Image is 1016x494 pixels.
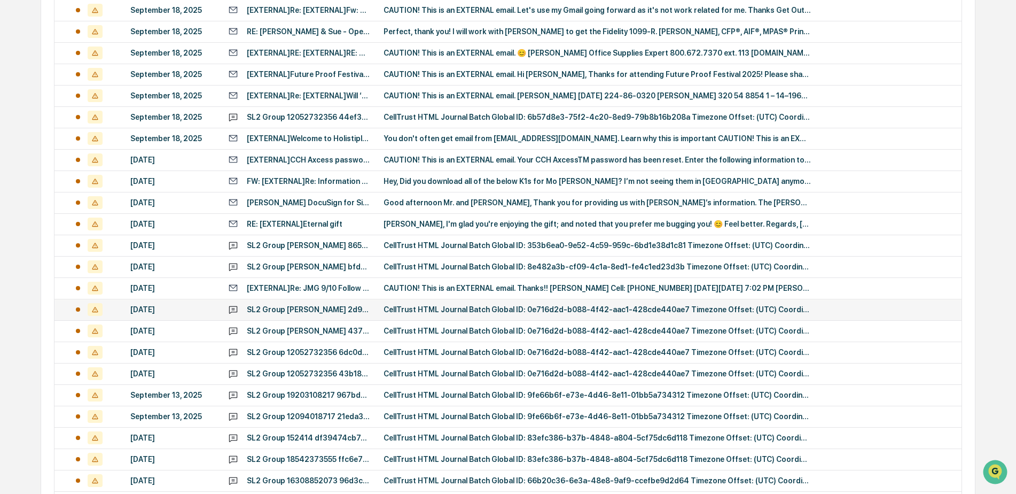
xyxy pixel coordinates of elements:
[384,156,811,164] div: CAUTION! This is an EXTERNAL email. Your CCH AxcessTM password has been reset. Enter the followin...
[384,177,811,186] div: Hey, Did you download all of the below K1s for Mo [PERSON_NAME]? I’m not seeing them in [GEOGRAPH...
[130,241,215,250] div: [DATE]
[48,92,147,101] div: We're available if you need us!
[247,412,371,421] div: SL2 Group 12094018717 21eda3d2f9534872a62595584a0783e918dc1a4a6ce34f8ebbb8edf5fca2b382
[384,198,811,207] div: Good afternoon Mr. and [PERSON_NAME], Thank you for providing us with [PERSON_NAME]’s information...
[21,239,67,250] span: Data Lookup
[150,174,172,183] span: Sep 11
[77,220,86,228] div: 🗄️
[247,27,371,36] div: RE: [PERSON_NAME] & Sue - Open Income Tax Return Items (2024)
[21,219,69,229] span: Preclearance
[130,6,215,14] div: September 18, 2025
[150,145,172,154] span: Sep 11
[130,348,215,357] div: [DATE]
[384,412,811,421] div: CellTrust HTML Journal Batch Global ID: 9fe66b6f-e73e-4d46-8e11-01bb5a734312 Timezone Offset: (UT...
[247,305,371,314] div: SL2 Group [PERSON_NAME] 2d930cb9e7994868baeb8a6b1967f5a79f346ee8ce9544f4b2177b13e288751d
[384,113,811,121] div: CellTrust HTML Journal Batch Global ID: 6b57d8e3-75f2-4c20-8ed9-79b8b16b208a Timezone Offset: (UT...
[384,6,811,14] div: CAUTION! This is an EXTERNAL email. Let's use my Gmail going forward as it's not work related for...
[384,263,811,271] div: CellTrust HTML Journal Batch Global ID: 8e482a3b-cf09-4c1a-8ed1-fe4c1ed23d3b Timezone Offset: (UT...
[11,240,19,249] div: 🔎
[130,177,215,186] div: [DATE]
[144,174,147,183] span: •
[247,348,371,357] div: SL2 Group 12052732356 6dc0d4967c0b4ad59c7a182841de4140a52aa22518114c3dbdaba4b5eaf9e8b5
[384,49,811,57] div: CAUTION! This is an EXTERNAL email. 😊 [PERSON_NAME] Office Supplies Expert 800.672.7370 ext. 113 ...
[130,369,215,378] div: [DATE]
[33,174,142,183] span: [PERSON_NAME].[PERSON_NAME]
[6,235,72,254] a: 🔎Data Lookup
[247,134,371,143] div: [EXTERNAL]Welcome to Holistiplan
[130,476,215,485] div: [DATE]
[130,134,215,143] div: September 18, 2025
[247,91,371,100] div: [EXTERNAL]Re: [EXTERNAL]Will ‘n stuff
[11,164,28,181] img: Steve.Lennart
[384,434,811,442] div: CellTrust HTML Journal Batch Global ID: 83efc386-b37b-4848-a804-5cf75dc6d118 Timezone Offset: (UT...
[384,134,811,143] div: You don't often get email from [EMAIL_ADDRESS][DOMAIN_NAME]. Learn why this is important CAUTION!...
[247,391,371,399] div: SL2 Group 19203108217 967bd9acbe9d439ab1c07b6e5daf9232a2e634a7f54c4f4ca50638818dec18ca
[11,220,19,228] div: 🖐️
[384,369,811,378] div: CellTrust HTML Journal Batch Global ID: 0e716d2d-b088-4f42-aac1-428cde440ae7 Timezone Offset: (UT...
[22,82,42,101] img: 4531339965365_218c74b014194aa58b9b_72.jpg
[247,455,371,464] div: SL2 Group 18542373555 ffc6e71d74034ecabda934e91d86b8d0dc74b4d3f9dd48a4a515a798618d74e6
[247,113,371,121] div: SL2 Group 12052732356 44ef3120c4914714959a8cd0072110db8917319d466b4d0eab24069984453cf6
[247,476,371,485] div: SL2 Group 16308852073 96d3c46b458e4bd8a2d194e109da7b6f1220aa4f099d40659a9b775473ddc329
[75,265,129,273] a: Powered byPylon
[384,241,811,250] div: CellTrust HTML Journal Batch Global ID: 353b6ea0-9e52-4c59-959c-6bd1e38d1c81 Timezone Offset: (UT...
[88,219,132,229] span: Attestations
[144,145,147,154] span: •
[384,391,811,399] div: CellTrust HTML Journal Batch Global ID: 9fe66b6f-e73e-4d46-8e11-01bb5a734312 Timezone Offset: (UT...
[247,369,371,378] div: SL2 Group 12052732356 43b18d27369c4072a5cfc53bb73a528b61627b5ac2f34a879f5e8a8c58a3d929
[247,70,371,79] div: [EXTERNAL]Future Proof Festival : Your Post-Event Actions
[73,214,137,234] a: 🗄️Attestations
[384,27,811,36] div: Perfect, thank you! I will work with [PERSON_NAME] to get the Fidelity 1099-R. [PERSON_NAME], CFP...
[130,455,215,464] div: [DATE]
[130,220,215,228] div: [DATE]
[130,412,215,421] div: September 13, 2025
[384,476,811,485] div: CellTrust HTML Journal Batch Global ID: 66b20c36-6e3a-48e8-9af9-ccefbe9d2d64 Timezone Offset: (UT...
[130,113,215,121] div: September 18, 2025
[130,198,215,207] div: [DATE]
[247,220,342,228] div: RE: [EXTERNAL]Eternal gift
[130,391,215,399] div: September 13, 2025
[247,156,371,164] div: [EXTERNAL]CCH Axcess password successfully reset!
[247,263,371,271] div: SL2 Group [PERSON_NAME] bfd3d32f48484e41ad27deea9b9880d91220aa4f099d40659a9b775473ddc329
[247,241,371,250] div: SL2 Group [PERSON_NAME] 8657908c394c47bf8ad37e5f48d56ad4c09fbdc4abd54baaacaf82184f80ff00
[384,348,811,357] div: CellTrust HTML Journal Batch Global ID: 0e716d2d-b088-4f42-aac1-428cde440ae7 Timezone Offset: (UT...
[6,214,73,234] a: 🖐️Preclearance
[130,434,215,442] div: [DATE]
[384,284,811,292] div: CAUTION! This is an EXTERNAL email. Thanks!! [PERSON_NAME] Cell: [PHONE_NUMBER] [DATE][DATE] 7:02...
[130,27,215,36] div: September 18, 2025
[130,156,215,164] div: [DATE]
[384,70,811,79] div: CAUTION! This is an EXTERNAL email. Hi [PERSON_NAME], Thanks for attending Future Proof Festival ...
[247,49,371,57] div: [EXTERNAL]RE: [EXTERNAL]RE: Ordering problem
[130,284,215,292] div: [DATE]
[130,49,215,57] div: September 18, 2025
[384,327,811,335] div: CellTrust HTML Journal Batch Global ID: 0e716d2d-b088-4f42-aac1-428cde440ae7 Timezone Offset: (UT...
[247,434,371,442] div: SL2 Group 152414 df39474cb74744518e119362b63e08c7d6ef1abb64bb40a4ad5eec1ab8e36fa5
[247,177,371,186] div: FW: [EXTERNAL]Re: Information Request / Tax Returns
[11,119,72,127] div: Past conversations
[130,327,215,335] div: [DATE]
[48,82,175,92] div: Start new chat
[247,284,371,292] div: [EXTERNAL]Re: JMG 9/10 Follow Up Items
[11,22,194,40] p: How can we help?
[384,91,811,100] div: CAUTION! This is an EXTERNAL email. [PERSON_NAME] [DATE] 224-86-0320 [PERSON_NAME] 320 54 8854 1 ...
[384,305,811,314] div: CellTrust HTML Journal Batch Global ID: 0e716d2d-b088-4f42-aac1-428cde440ae7 Timezone Offset: (UT...
[182,85,194,98] button: Start new chat
[247,327,371,335] div: SL2 Group [PERSON_NAME] 43789d56a7864ec0b102ec30e9f58031a2e634a7f54c4f4ca50638818dec18ca
[384,455,811,464] div: CellTrust HTML Journal Batch Global ID: 83efc386-b37b-4848-a804-5cf75dc6d118 Timezone Offset: (UT...
[982,459,1011,488] iframe: Open customer support
[130,70,215,79] div: September 18, 2025
[130,91,215,100] div: September 18, 2025
[11,135,28,152] img: Steve.Lennart
[166,117,194,129] button: See all
[247,6,371,14] div: [EXTERNAL]Re: [EXTERNAL]Fw: Guggenheim Capital, LLC: 2024 Schedule K-1 ([PERSON_NAME])
[130,305,215,314] div: [DATE]
[11,82,30,101] img: 1746055101610-c473b297-6a78-478c-a979-82029cc54cd1
[33,145,142,154] span: [PERSON_NAME].[PERSON_NAME]
[130,263,215,271] div: [DATE]
[106,265,129,273] span: Pylon
[384,220,811,228] div: [PERSON_NAME], I'm glad you're enjoying the gift; and noted that you prefer me bugging you! 😊 Fee...
[247,198,371,207] div: [PERSON_NAME] DocuSign for Signature RE: [PERSON_NAME] - Retirement Account Beneficiary Changes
